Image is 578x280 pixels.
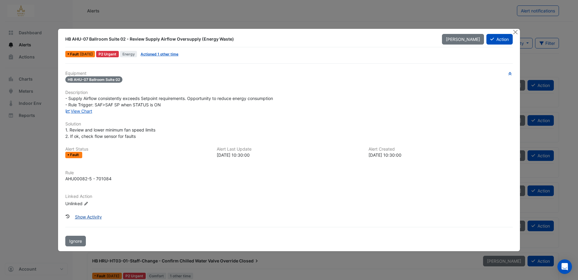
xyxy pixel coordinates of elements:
[70,153,80,157] span: Fault
[96,51,119,57] div: P2 Urgent
[65,175,112,182] div: AHU00082-5 - 701084
[120,51,137,57] span: Energy
[217,152,361,158] div: [DATE] 10:30:00
[65,36,434,42] div: HB AHU-07 Ballroom Suite 02 - Review Supply Airflow Oversupply (Energy Waste)
[65,127,155,139] span: 1. Review and lower minimum fan speed limits 2. If ok, check flow sensor for faults
[65,96,273,107] span: - Supply Airflow consistently exceeds Setpoint requirements. Opportunity to reduce energy consump...
[369,152,513,158] div: [DATE] 10:30:00
[65,194,513,199] h6: Linked Action
[369,147,513,152] h6: Alert Created
[65,76,122,83] span: HB AHU-07 Ballroom Suite 02
[486,34,513,45] button: Action
[65,236,86,246] button: Ignore
[65,108,92,114] a: View Chart
[557,259,572,274] div: Open Intercom Messenger
[65,122,513,127] h6: Solution
[65,200,138,206] div: Unlinked
[65,90,513,95] h6: Description
[65,147,209,152] h6: Alert Status
[65,71,513,76] h6: Equipment
[65,170,513,175] h6: Rule
[512,29,519,35] button: Close
[217,147,361,152] h6: Alert Last Update
[70,52,80,56] span: Fault
[442,34,484,45] button: [PERSON_NAME]
[71,212,106,222] button: Show Activity
[446,37,480,42] span: [PERSON_NAME]
[80,52,93,56] span: Fri 20-Jun-2025 10:30 IST
[84,201,88,206] fa-icon: Edit Linked Action
[69,238,82,244] span: Ignore
[141,52,178,56] a: Actioned 1 other time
